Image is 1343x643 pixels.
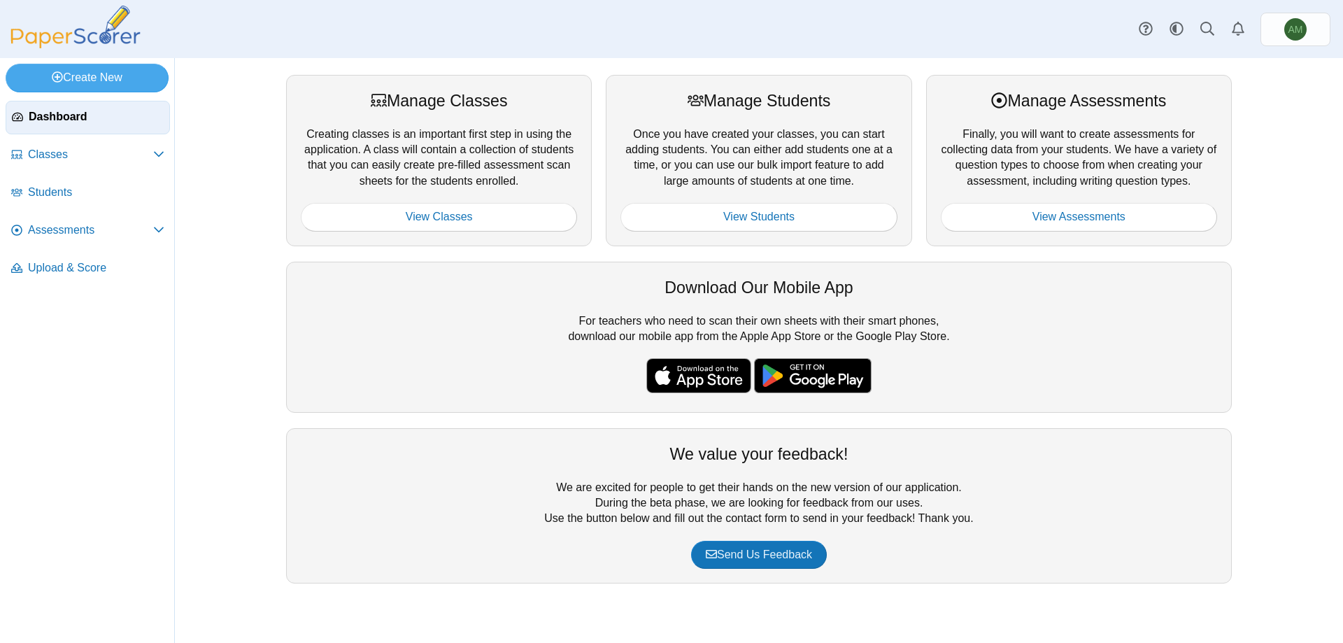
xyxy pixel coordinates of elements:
[1260,13,1330,46] a: Ashley Mercer
[1284,18,1307,41] span: Ashley Mercer
[6,214,170,248] a: Assessments
[706,549,812,560] span: Send Us Feedback
[620,203,897,231] a: View Students
[6,139,170,172] a: Classes
[286,428,1232,584] div: We are excited for people to get their hands on the new version of our application. During the be...
[754,358,872,393] img: google-play-badge.png
[646,358,751,393] img: apple-store-badge.svg
[1288,24,1303,34] span: Ashley Mercer
[286,75,592,246] div: Creating classes is an important first step in using the application. A class will contain a coll...
[926,75,1232,246] div: Finally, you will want to create assessments for collecting data from your students. We have a va...
[301,90,577,112] div: Manage Classes
[1223,14,1253,45] a: Alerts
[6,6,145,48] img: PaperScorer
[301,203,577,231] a: View Classes
[6,38,145,50] a: PaperScorer
[606,75,911,246] div: Once you have created your classes, you can start adding students. You can either add students on...
[301,443,1217,465] div: We value your feedback!
[28,260,164,276] span: Upload & Score
[6,101,170,134] a: Dashboard
[6,252,170,285] a: Upload & Score
[6,176,170,210] a: Students
[28,222,153,238] span: Assessments
[29,109,164,125] span: Dashboard
[28,147,153,162] span: Classes
[941,90,1217,112] div: Manage Assessments
[6,64,169,92] a: Create New
[286,262,1232,413] div: For teachers who need to scan their own sheets with their smart phones, download our mobile app f...
[691,541,827,569] a: Send Us Feedback
[28,185,164,200] span: Students
[620,90,897,112] div: Manage Students
[301,276,1217,299] div: Download Our Mobile App
[941,203,1217,231] a: View Assessments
